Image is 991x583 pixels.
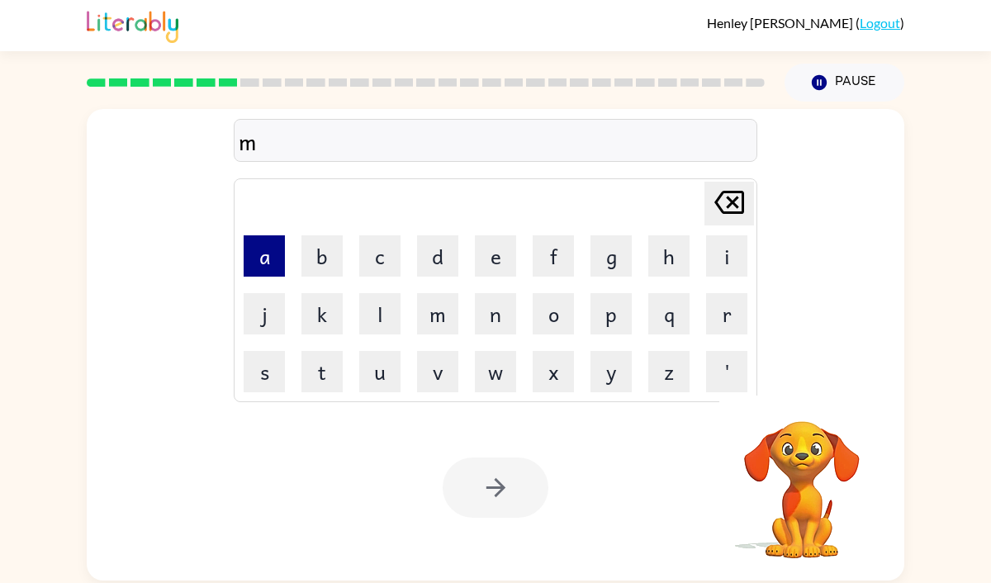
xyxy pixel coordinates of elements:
[707,15,856,31] span: Henley [PERSON_NAME]
[475,293,516,334] button: n
[648,351,690,392] button: z
[706,293,747,334] button: r
[590,293,632,334] button: p
[417,351,458,392] button: v
[244,293,285,334] button: j
[648,235,690,277] button: h
[244,351,285,392] button: s
[359,351,401,392] button: u
[475,351,516,392] button: w
[475,235,516,277] button: e
[860,15,900,31] a: Logout
[301,235,343,277] button: b
[533,351,574,392] button: x
[417,235,458,277] button: d
[706,235,747,277] button: i
[719,396,884,561] video: Your browser must support playing .mp4 files to use Literably. Please try using another browser.
[590,235,632,277] button: g
[648,293,690,334] button: q
[359,293,401,334] button: l
[707,15,904,31] div: ( )
[533,235,574,277] button: f
[239,124,752,159] div: m
[785,64,904,102] button: Pause
[244,235,285,277] button: a
[417,293,458,334] button: m
[359,235,401,277] button: c
[533,293,574,334] button: o
[87,7,178,43] img: Literably
[590,351,632,392] button: y
[706,351,747,392] button: '
[301,351,343,392] button: t
[301,293,343,334] button: k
